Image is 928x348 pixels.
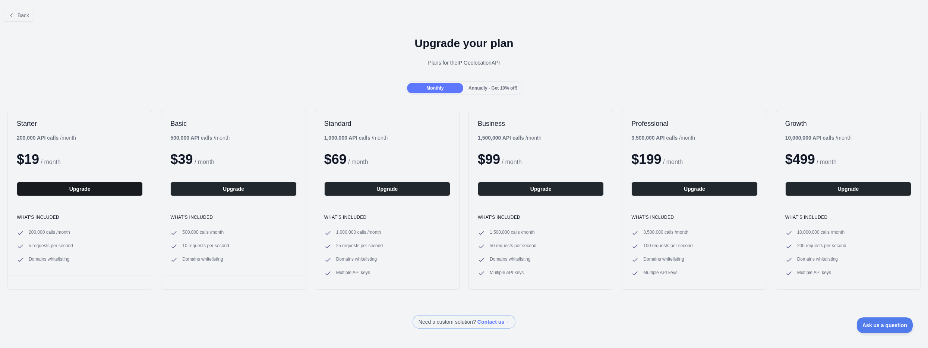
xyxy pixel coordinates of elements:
[631,152,661,167] span: $ 199
[324,119,450,128] h2: Standard
[478,134,542,142] div: / month
[478,152,500,167] span: $ 99
[478,119,604,128] h2: Business
[478,135,524,141] b: 1,500,000 API calls
[631,135,678,141] b: 3,500,000 API calls
[631,134,695,142] div: / month
[857,317,913,333] iframe: Toggle Customer Support
[324,134,388,142] div: / month
[631,119,757,128] h2: Professional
